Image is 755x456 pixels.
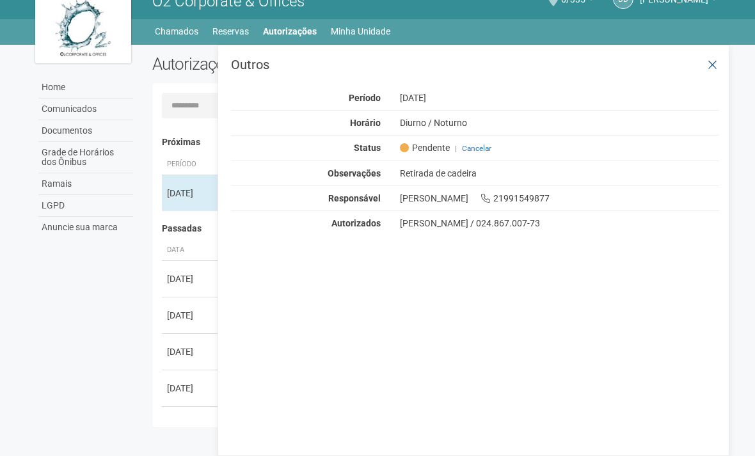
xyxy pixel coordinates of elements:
th: Período [162,154,219,175]
a: Anuncie sua marca [38,217,133,238]
h4: Passadas [162,224,710,233]
div: [DATE] [167,345,214,358]
h3: Outros [231,58,719,71]
div: [DATE] [167,272,214,285]
a: Home [38,77,133,98]
a: Grade de Horários dos Ônibus [38,142,133,173]
span: | [455,144,457,153]
a: Ramais [38,173,133,195]
div: [DATE] [167,382,214,395]
strong: Horário [350,118,381,128]
div: [PERSON_NAME] / 024.867.007-73 [400,217,719,229]
div: [DATE] [167,309,214,322]
div: [DATE] [167,187,214,200]
a: Minha Unidade [331,22,390,40]
a: Chamados [155,22,198,40]
a: LGPD [38,195,133,217]
strong: Responsável [328,193,381,203]
strong: Observações [328,168,381,178]
strong: Período [349,93,381,103]
strong: Autorizados [331,218,381,228]
a: Cancelar [462,144,491,153]
a: Reservas [212,22,249,40]
a: Autorizações [263,22,317,40]
strong: Status [354,143,381,153]
a: Comunicados [38,98,133,120]
h2: Autorizações [152,54,426,74]
div: [DATE] [390,92,729,104]
a: Documentos [38,120,133,142]
h4: Próximas [162,138,710,147]
span: Pendente [400,142,450,153]
div: Diurno / Noturno [390,117,729,129]
th: Data [162,240,219,261]
div: Retirada de cadeira [390,168,729,179]
div: [PERSON_NAME] 21991549877 [390,193,729,204]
